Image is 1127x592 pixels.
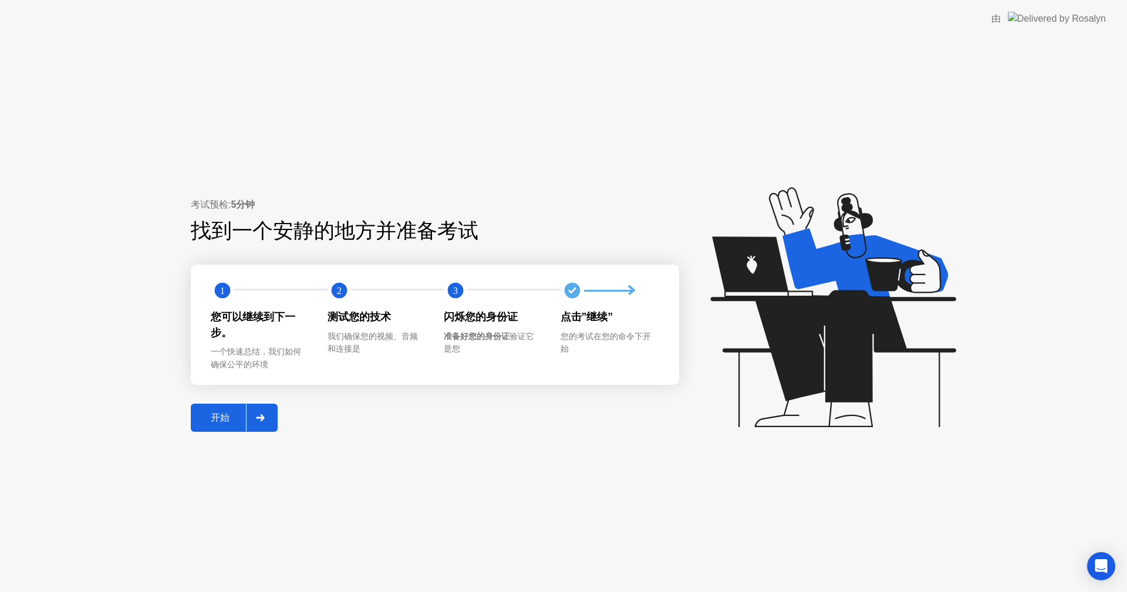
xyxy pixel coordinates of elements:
b: 5分钟 [231,199,255,209]
text: 1 [220,285,225,296]
div: 一个快速总结，我们如何确保公平的环境 [211,346,309,371]
div: 闪烁您的身份证 [444,309,542,324]
text: 2 [336,285,341,296]
div: 测试您的技术 [328,309,426,324]
div: 我们确保您的视频、音频和连接是 [328,330,426,356]
div: 您的考试在您的命令下开始 [561,330,659,356]
text: 3 [453,285,458,296]
button: 开始 [191,404,278,432]
div: Open Intercom Messenger [1087,552,1115,580]
div: 您可以继续到下一步。 [211,309,309,340]
div: 验证它是您 [444,330,542,356]
div: 找到一个安静的地方并准备考试 [191,215,605,246]
div: 由 [991,12,1001,26]
img: Delivered by Rosalyn [1008,12,1106,25]
div: 考试预检: [191,198,679,212]
b: 准备好您的身份证 [444,331,509,341]
div: 点击”继续” [561,309,659,324]
div: 开始 [194,412,246,424]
